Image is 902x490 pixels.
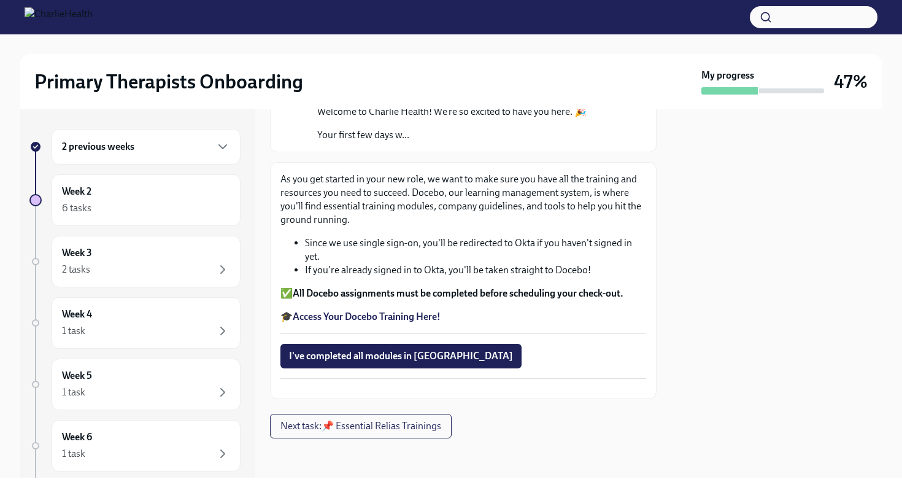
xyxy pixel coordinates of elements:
h6: Week 2 [62,185,91,198]
a: Access Your Docebo Training Here! [293,311,441,322]
div: 1 task [62,386,85,399]
img: CharlieHealth [25,7,93,27]
p: 🎓 [280,310,646,324]
p: Your first few days w... [317,128,587,142]
li: Since we use single sign-on, you'll be redirected to Okta if you haven't signed in yet. [305,236,646,263]
h6: 2 previous weeks [62,140,134,154]
div: 6 tasks [62,201,91,215]
a: Week 41 task [29,297,241,349]
button: I've completed all modules in [GEOGRAPHIC_DATA] [280,344,522,368]
div: 1 task [62,447,85,461]
h2: Primary Therapists Onboarding [34,69,303,94]
div: 1 task [62,324,85,338]
p: As you get started in your new role, we want to make sure you have all the training and resources... [280,173,646,227]
div: 2 previous weeks [52,129,241,165]
h3: 47% [834,71,868,93]
strong: My progress [701,69,754,82]
span: I've completed all modules in [GEOGRAPHIC_DATA] [289,350,513,362]
p: Welcome to Charlie Health! We’re so excited to have you here. 🎉 [317,105,587,119]
h6: Week 3 [62,246,92,260]
span: Next task : 📌 Essential Relias Trainings [280,420,441,432]
a: Week 26 tasks [29,174,241,226]
p: ✅ [280,287,646,300]
a: Week 51 task [29,359,241,410]
div: 2 tasks [62,263,90,276]
a: Week 61 task [29,420,241,472]
h6: Week 4 [62,308,92,321]
li: If you're already signed in to Okta, you'll be taken straight to Docebo! [305,263,646,277]
h6: Week 6 [62,430,92,444]
h6: Week 5 [62,369,92,383]
a: Week 32 tasks [29,236,241,287]
button: Next task:📌 Essential Relias Trainings [270,414,452,438]
strong: All Docebo assignments must be completed before scheduling your check-out. [293,287,623,299]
